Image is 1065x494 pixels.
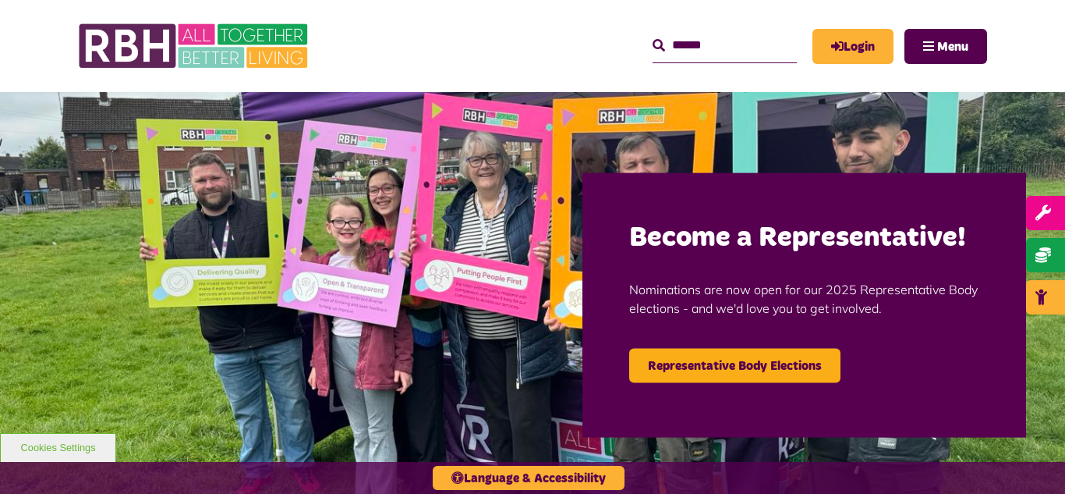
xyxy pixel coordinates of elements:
[629,256,979,340] p: Nominations are now open for our 2025 Representative Body elections - and we'd love you to get in...
[629,348,840,382] a: Representative Body Elections
[937,41,968,53] span: Menu
[78,16,312,76] img: RBH
[904,29,987,64] button: Navigation
[433,466,624,490] button: Language & Accessibility
[629,219,979,256] h2: Become a Representative!
[812,29,893,64] a: MyRBH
